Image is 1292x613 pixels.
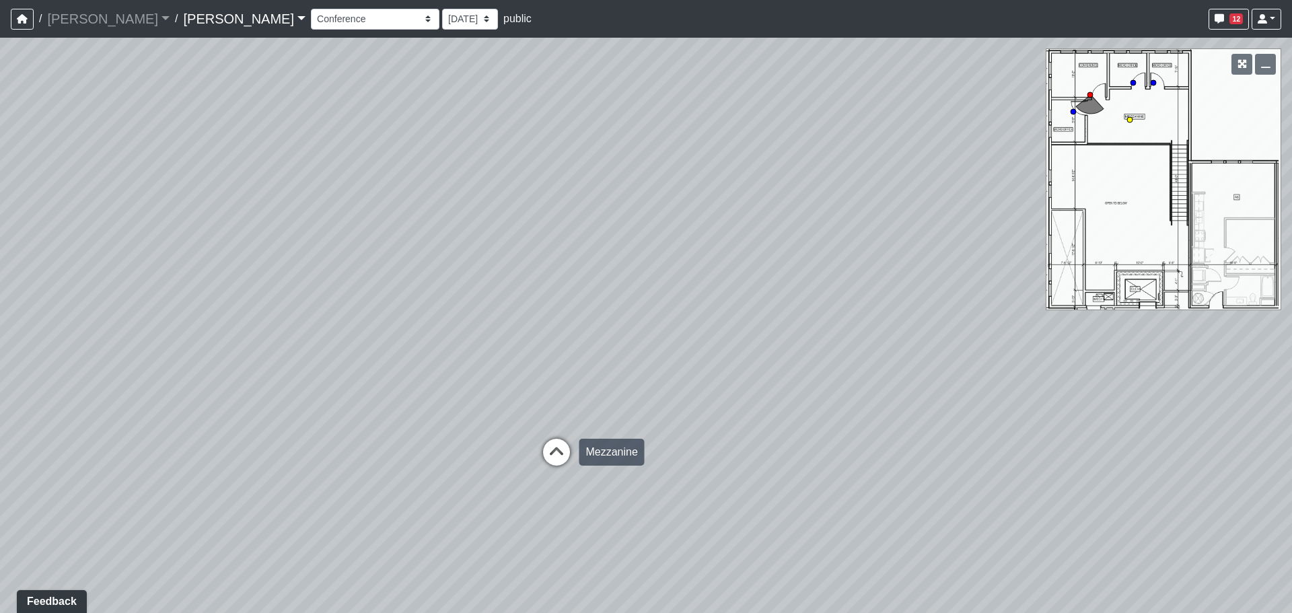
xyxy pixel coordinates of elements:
[579,439,644,466] div: Mezzanine
[183,5,306,32] a: [PERSON_NAME]
[1229,13,1243,24] span: 12
[1209,9,1249,30] button: 12
[34,5,47,32] span: /
[10,586,89,613] iframe: Ybug feedback widget
[503,13,532,24] span: public
[47,5,170,32] a: [PERSON_NAME]
[170,5,183,32] span: /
